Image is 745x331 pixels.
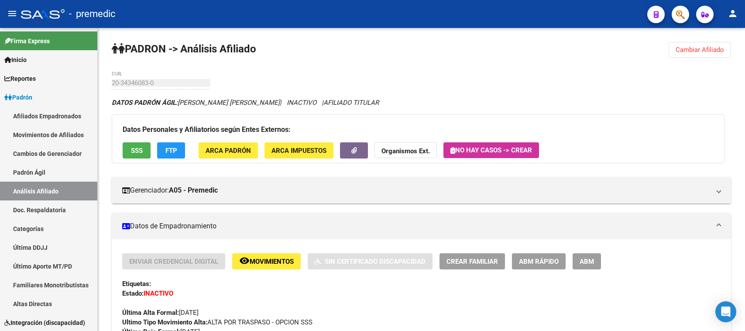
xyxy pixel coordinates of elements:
button: ABM [573,253,601,269]
strong: Organismos Ext. [381,147,430,155]
strong: Última Alta Formal: [122,309,179,317]
span: [DATE] [122,309,199,317]
span: ALTA POR TRASPASO - OPCION SSS [122,318,312,326]
button: Movimientos [232,253,301,269]
mat-icon: person [728,8,738,19]
button: Crear Familiar [439,253,505,269]
button: Sin Certificado Discapacidad [308,253,433,269]
span: No hay casos -> Crear [450,146,532,154]
button: FTP [157,142,185,159]
span: Padrón [4,93,32,102]
button: SSS [123,142,151,159]
strong: Ultimo Tipo Movimiento Alta: [122,318,207,326]
strong: Etiquetas: [122,280,151,288]
span: [PERSON_NAME] [PERSON_NAME] [112,99,280,107]
span: Movimientos [250,258,294,265]
span: ABM Rápido [519,258,559,265]
button: ARCA Impuestos [264,142,333,159]
span: ARCA Impuestos [271,147,326,155]
span: ABM [580,258,594,265]
button: Organismos Ext. [374,142,437,159]
span: Cambiar Afiliado [676,46,724,54]
span: Enviar Credencial Digital [129,258,218,265]
span: SSS [131,147,143,155]
span: Firma Express [4,36,50,46]
strong: INACTIVO [144,290,173,297]
mat-panel-title: Gerenciador: [122,186,710,195]
mat-icon: remove_red_eye [239,255,250,266]
button: ABM Rápido [512,253,566,269]
button: ARCA Padrón [199,142,258,159]
h3: Datos Personales y Afiliatorios según Entes Externos: [123,124,714,136]
mat-icon: menu [7,8,17,19]
i: | INACTIVO | [112,99,379,107]
span: Crear Familiar [446,258,498,265]
strong: PADRON -> Análisis Afiliado [112,43,256,55]
span: Inicio [4,55,27,65]
span: Sin Certificado Discapacidad [325,258,426,265]
mat-expansion-panel-header: Gerenciador:A05 - Premedic [112,177,731,203]
span: Reportes [4,74,36,83]
span: AFILIADO TITULAR [323,99,379,107]
strong: DATOS PADRÓN ÁGIL: [112,99,178,107]
span: ARCA Padrón [206,147,251,155]
mat-expansion-panel-header: Datos de Empadronamiento [112,213,731,239]
div: Open Intercom Messenger [715,301,736,322]
span: - premedic [69,4,116,24]
button: No hay casos -> Crear [443,142,539,158]
strong: A05 - Premedic [169,186,218,195]
strong: Estado: [122,290,144,297]
button: Enviar Credencial Digital [122,253,225,269]
span: FTP [165,147,177,155]
button: Cambiar Afiliado [669,42,731,58]
span: Integración (discapacidad) [4,318,85,328]
mat-panel-title: Datos de Empadronamiento [122,221,710,231]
